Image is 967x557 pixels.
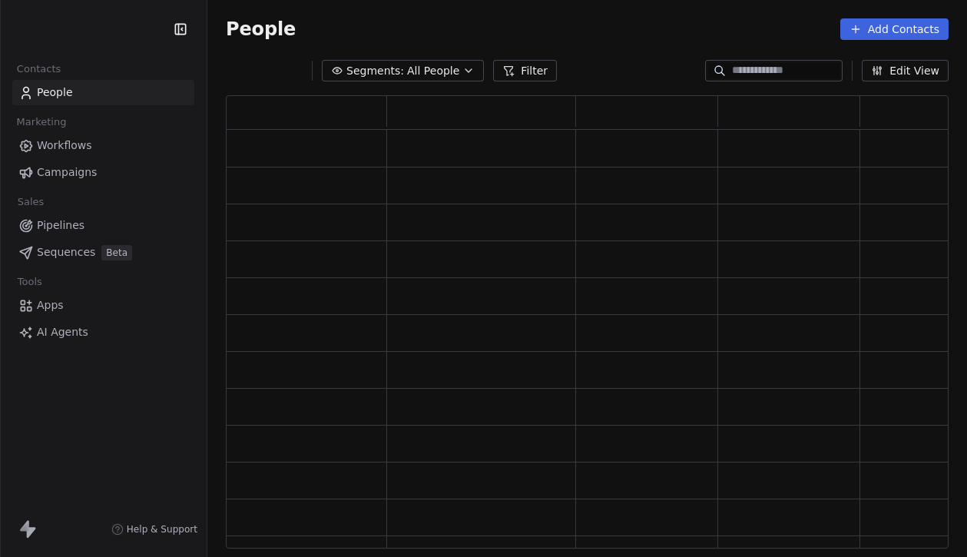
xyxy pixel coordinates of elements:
a: Help & Support [111,523,197,535]
a: People [12,80,194,105]
span: Apps [37,297,64,313]
a: Pipelines [12,213,194,238]
span: Sequences [37,244,95,260]
span: AI Agents [37,324,88,340]
span: Pipelines [37,217,84,234]
span: Contacts [10,58,68,81]
span: Workflows [37,138,92,154]
a: SequencesBeta [12,240,194,265]
button: Filter [493,60,557,81]
span: All People [407,63,459,79]
span: Sales [11,191,51,214]
span: Beta [101,245,132,260]
a: Apps [12,293,194,318]
button: Add Contacts [840,18,949,40]
span: Campaigns [37,164,97,181]
button: Edit View [862,60,949,81]
span: Marketing [10,111,73,134]
span: Help & Support [127,523,197,535]
span: People [37,85,73,101]
span: Segments: [346,63,404,79]
span: Tools [11,270,48,293]
span: People [226,18,296,41]
a: Workflows [12,133,194,158]
a: Campaigns [12,160,194,185]
a: AI Agents [12,320,194,345]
